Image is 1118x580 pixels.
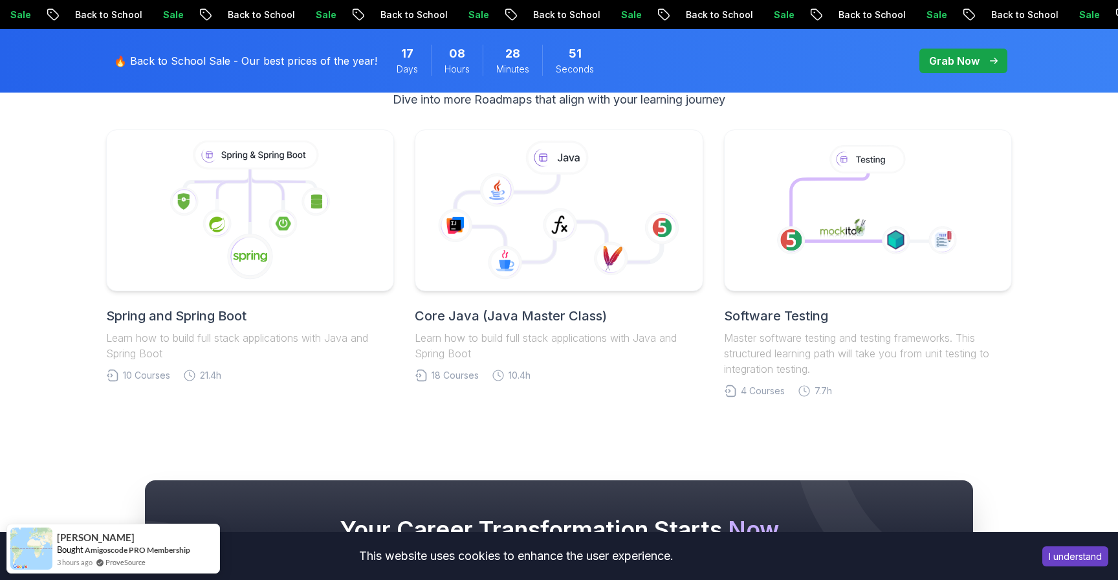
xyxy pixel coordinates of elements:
div: This website uses cookies to enhance the user experience. [10,542,1023,570]
span: Now [728,515,779,544]
p: Dive into more Roadmaps that align with your learning journey [393,91,725,109]
p: Sale [445,8,487,21]
img: provesource social proof notification image [10,528,52,570]
span: Bought [57,544,83,555]
span: 7.7h [815,385,832,397]
span: 18 Courses [432,369,479,382]
p: Learn how to build full stack applications with Java and Spring Boot [106,330,394,361]
span: 21.4h [200,369,221,382]
span: 8 Hours [449,45,465,63]
p: Sale [903,8,945,21]
p: Grab Now [929,53,980,69]
p: 🔥 Back to School Sale - Our best prices of the year! [114,53,377,69]
span: Hours [444,63,470,76]
span: 4 Courses [741,385,785,397]
p: Sale [751,8,792,21]
p: Back to School [815,8,903,21]
span: 17 Days [401,45,413,63]
a: Amigoscode PRO Membership [85,545,190,555]
p: Sale [292,8,334,21]
h2: Core Java (Java Master Class) [415,307,703,325]
p: Back to School [510,8,598,21]
p: Master software testing and testing frameworks. This structured learning path will take you from ... [724,330,1012,377]
a: Software TestingMaster software testing and testing frameworks. This structured learning path wil... [724,129,1012,397]
h2: Spring and Spring Boot [106,307,394,325]
span: Days [397,63,418,76]
p: Back to School [968,8,1056,21]
span: 51 Seconds [569,45,582,63]
p: Sale [1056,8,1097,21]
p: Sale [598,8,639,21]
h2: Software Testing [724,307,1012,325]
span: Minutes [496,63,529,76]
p: Back to School [52,8,140,21]
span: [PERSON_NAME] [57,532,135,543]
span: 10.4h [509,369,531,382]
a: Core Java (Java Master Class)Learn how to build full stack applications with Java and Spring Boot... [415,129,703,397]
p: Learn how to build full stack applications with Java and Spring Boot [415,330,703,361]
span: 10 Courses [123,369,170,382]
p: Back to School [663,8,751,21]
span: 3 hours ago [57,557,93,568]
p: Back to School [357,8,445,21]
h2: Your Career Transformation Starts [171,517,947,542]
a: Spring and Spring BootLearn how to build full stack applications with Java and Spring Boot10 Cour... [106,129,394,397]
span: 28 Minutes [505,45,520,63]
p: Sale [140,8,181,21]
span: Seconds [556,63,594,76]
p: Back to School [204,8,292,21]
a: ProveSource [105,557,146,568]
button: Accept cookies [1042,546,1108,566]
